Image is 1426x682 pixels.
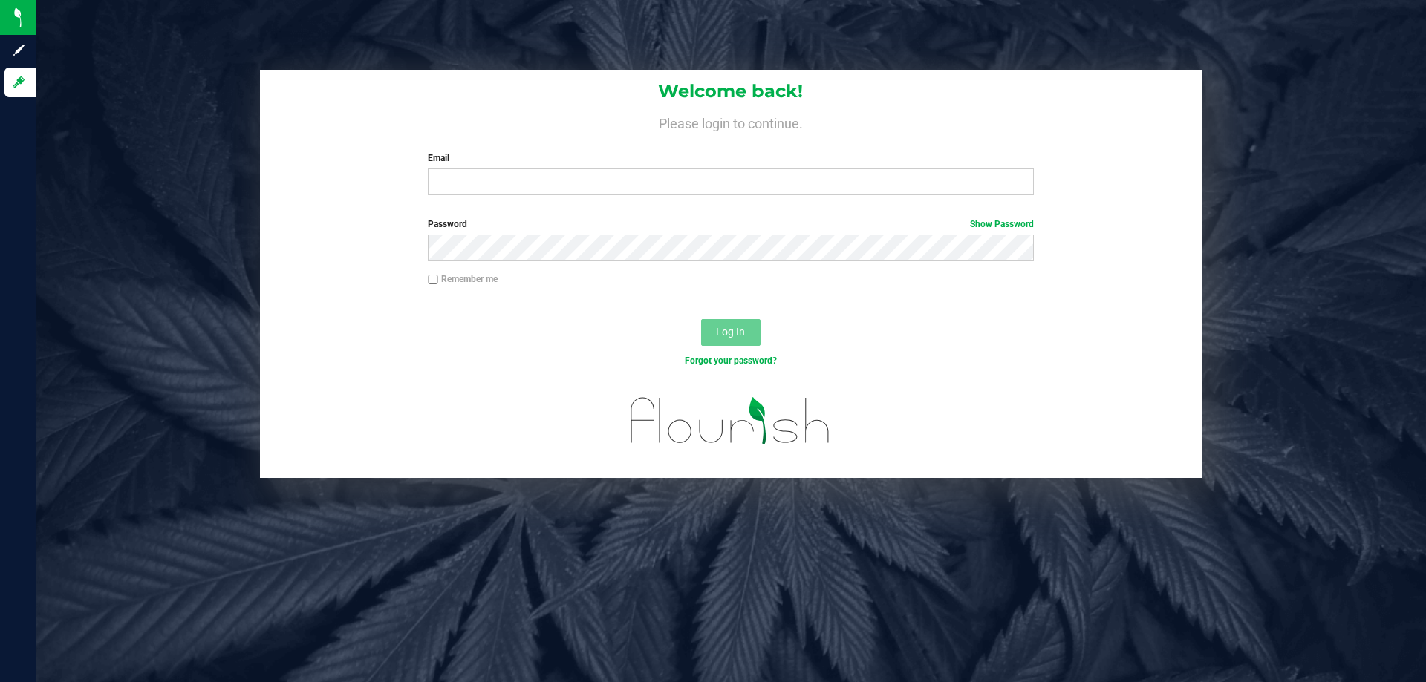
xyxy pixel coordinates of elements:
[970,219,1034,229] a: Show Password
[11,43,26,58] inline-svg: Sign up
[428,219,467,229] span: Password
[11,75,26,90] inline-svg: Log in
[260,82,1202,101] h1: Welcome back!
[701,319,761,346] button: Log In
[260,113,1202,131] h4: Please login to continue.
[428,275,438,285] input: Remember me
[428,151,1033,165] label: Email
[716,326,745,338] span: Log In
[613,383,848,459] img: flourish_logo.svg
[685,355,777,366] a: Forgot your password?
[428,272,498,286] label: Remember me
